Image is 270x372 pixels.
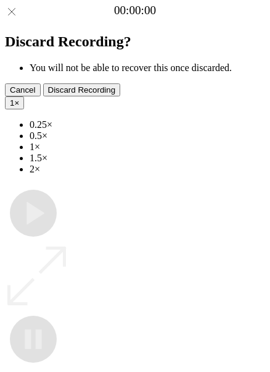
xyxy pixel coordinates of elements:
[30,62,265,74] li: You will not be able to recover this once discarded.
[10,98,14,108] span: 1
[30,164,265,175] li: 2×
[30,153,265,164] li: 1.5×
[30,119,265,130] li: 0.25×
[5,33,265,50] h2: Discard Recording?
[43,83,121,96] button: Discard Recording
[114,4,156,17] a: 00:00:00
[5,83,41,96] button: Cancel
[30,130,265,142] li: 0.5×
[30,142,265,153] li: 1×
[5,96,24,109] button: 1×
